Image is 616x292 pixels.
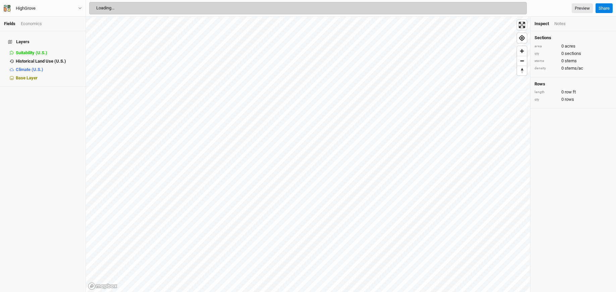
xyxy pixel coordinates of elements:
div: 0 [535,89,612,95]
button: Enter fullscreen [517,20,527,30]
h4: Rows [535,81,612,87]
button: Zoom out [517,56,527,66]
div: qty [535,97,558,102]
span: Historical Land Use (U.S.) [16,59,66,64]
button: Find my location [517,33,527,43]
span: Loading... [96,5,114,10]
button: Zoom in [517,46,527,56]
div: 0 [535,65,612,71]
div: length [535,90,558,95]
span: stems [565,58,577,64]
span: Suitability (U.S.) [16,50,47,55]
div: Inspect [535,21,549,27]
a: Preview [572,3,593,13]
div: area [535,44,558,49]
a: Mapbox logo [88,282,117,290]
div: 0 [535,58,612,64]
div: Climate (U.S.) [16,67,81,72]
span: rows [565,96,574,102]
h4: Layers [4,35,81,49]
a: Fields [4,21,15,26]
div: Economics [21,21,42,27]
div: HighGrove [16,5,36,12]
span: row ft [565,89,576,95]
span: acres [565,43,575,49]
div: 0 [535,43,612,49]
span: Base Layer [16,75,38,80]
span: Climate (U.S.) [16,67,43,72]
button: Reset bearing to north [517,66,527,75]
div: qty [535,51,558,56]
div: density [535,66,558,71]
div: 0 [535,96,612,102]
h4: Sections [535,35,612,41]
div: Notes [554,21,566,27]
button: HighGrove [3,5,82,12]
div: Base Layer [16,75,81,81]
div: stems [535,59,558,64]
div: Suitability (U.S.) [16,50,81,56]
span: stems/ac [565,65,583,71]
button: Share [596,3,613,13]
span: sections [565,51,581,57]
div: Historical Land Use (U.S.) [16,59,81,64]
div: 0 [535,51,612,57]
